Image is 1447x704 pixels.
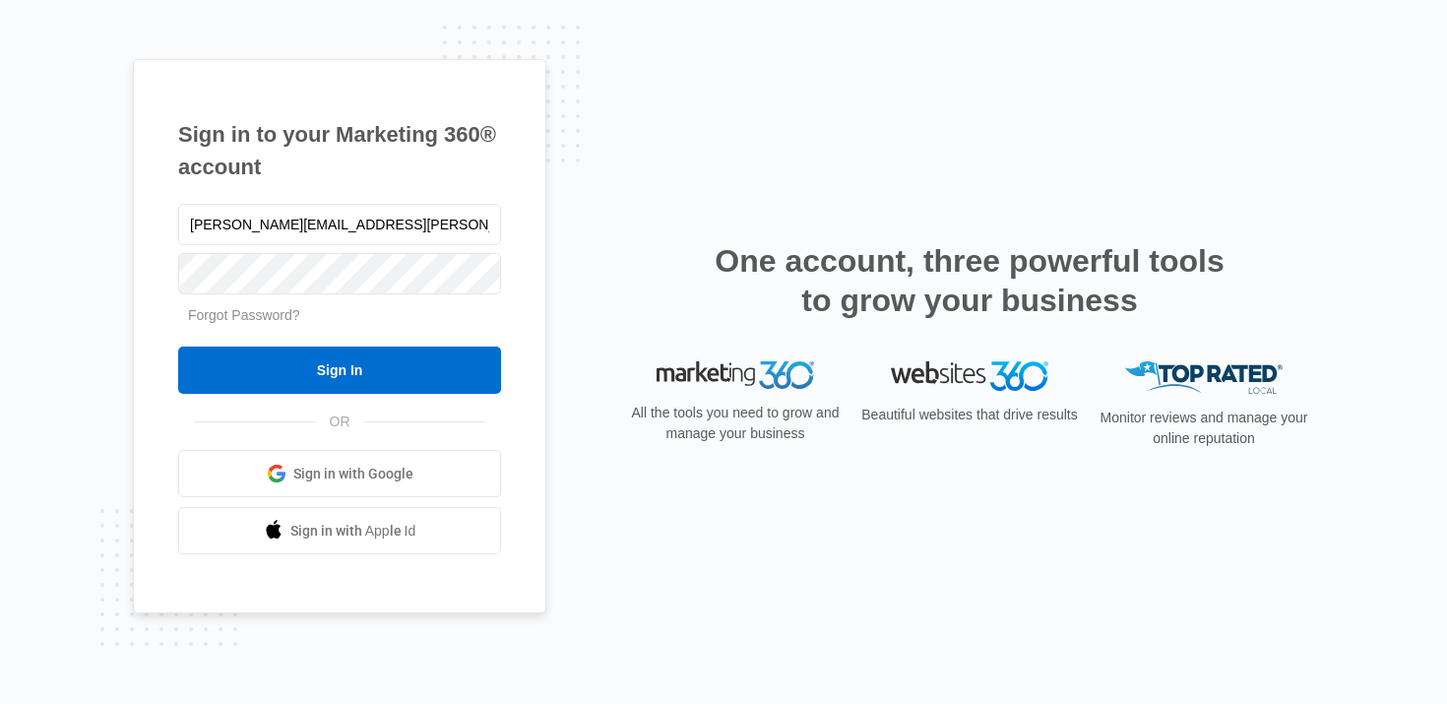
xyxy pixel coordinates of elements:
p: Monitor reviews and manage your online reputation [1094,408,1314,449]
h2: One account, three powerful tools to grow your business [709,241,1230,320]
span: Sign in with Google [293,464,413,484]
a: Sign in with Apple Id [178,507,501,554]
a: Sign in with Google [178,450,501,497]
img: Top Rated Local [1125,361,1283,394]
p: Beautiful websites that drive results [859,405,1080,425]
img: Websites 360 [891,361,1048,390]
input: Sign In [178,347,501,394]
a: Forgot Password? [188,307,300,323]
h1: Sign in to your Marketing 360® account [178,118,501,183]
span: OR [316,412,364,432]
p: All the tools you need to grow and manage your business [625,403,846,444]
span: Sign in with Apple Id [290,521,416,542]
input: Email [178,204,501,245]
img: Marketing 360 [657,361,814,389]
